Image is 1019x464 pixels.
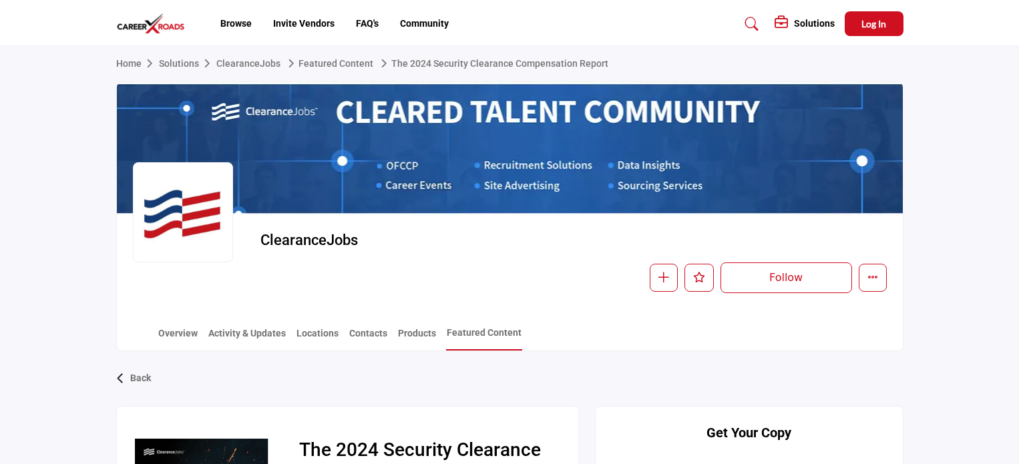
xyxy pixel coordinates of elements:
a: The 2024 Security Clearance Compensation Report [376,58,608,69]
a: Featured Content [446,326,522,351]
button: Like [684,264,714,292]
a: FAQ's [356,18,379,29]
h5: Solutions [794,17,835,29]
a: ClearanceJobs [216,58,280,69]
h2: Get Your Copy [612,423,887,443]
div: Solutions [775,16,835,32]
p: Back [130,367,151,391]
a: Featured Content [283,58,373,69]
h2: ClearanceJobs [260,232,628,249]
button: More details [859,264,887,292]
button: Follow [721,262,852,293]
a: Home [116,58,159,69]
img: site Logo [116,13,192,35]
a: Activity & Updates [208,326,286,350]
a: Browse [220,18,252,29]
a: Locations [296,326,339,350]
a: Products [397,326,437,350]
button: Log In [845,11,903,36]
a: Community [400,18,449,29]
span: Log In [861,18,886,29]
a: Contacts [349,326,388,350]
a: Search [732,13,767,35]
a: Invite Vendors [273,18,335,29]
a: Overview [158,326,198,350]
a: Solutions [159,58,216,69]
